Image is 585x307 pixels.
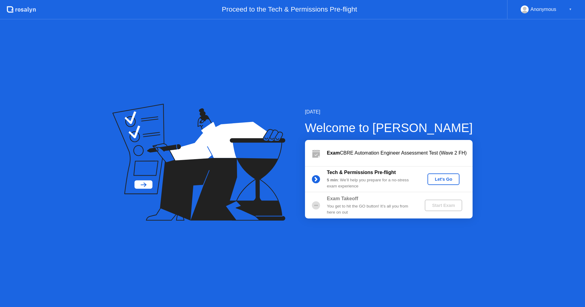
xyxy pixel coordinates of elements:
div: Anonymous [530,5,556,13]
div: ▼ [569,5,572,13]
b: Exam [327,150,340,155]
b: Tech & Permissions Pre-flight [327,170,396,175]
div: : We’ll help you prepare for a no-stress exam experience [327,177,415,190]
button: Start Exam [425,200,462,211]
b: Exam Takeoff [327,196,358,201]
div: Let's Go [430,177,457,182]
div: CBRE Automation Engineer Assessment Test (Wave 2 FH) [327,149,473,157]
b: 5 min [327,178,338,182]
div: Welcome to [PERSON_NAME] [305,119,473,137]
div: Start Exam [427,203,460,208]
button: Let's Go [427,173,459,185]
div: You get to hit the GO button! It’s all you from here on out [327,203,415,216]
div: [DATE] [305,108,473,116]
